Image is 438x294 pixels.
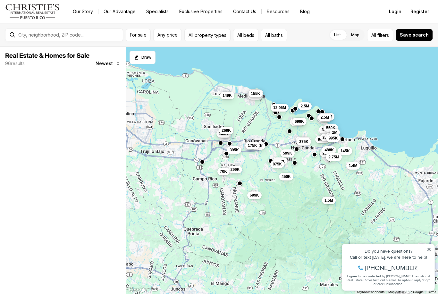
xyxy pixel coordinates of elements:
[323,151,332,156] span: 257K
[292,118,307,125] button: 699K
[282,174,291,179] span: 450K
[385,5,405,18] button: Login
[227,146,241,154] button: 395K
[248,143,257,148] span: 175K
[5,4,60,19] img: logo
[153,29,182,41] button: Any price
[184,29,231,41] button: All property types
[295,119,304,124] span: 699K
[324,198,333,203] span: 1.5M
[338,147,352,155] button: 145K
[322,127,331,132] span: 310K
[247,191,262,199] button: 699K
[68,7,98,16] a: Our Story
[231,167,240,172] span: 299K
[323,135,332,140] span: 325K
[7,21,93,25] div: Call or text [DATE], we are here to help!
[371,32,376,38] span: All
[319,113,334,121] button: 2.95M
[223,93,232,98] span: 149K
[220,169,227,174] span: 70K
[5,53,89,59] span: Real Estate & Homes for Sale
[233,29,258,41] button: All beds
[7,14,93,19] div: Do you have questions?
[219,131,228,136] span: 155K
[330,129,340,136] button: 2M
[320,149,334,157] button: 257K
[141,7,174,16] a: Specialists
[325,133,340,140] button: 775K
[328,155,339,160] span: 2.75M
[220,92,234,99] button: 149K
[230,147,239,153] span: 395K
[367,29,393,41] button: Allfilters
[299,139,308,144] span: 375K
[280,149,295,157] button: 599K
[262,7,295,16] a: Resources
[298,102,312,110] button: 2.5M
[346,162,360,170] button: 1.4M
[318,137,327,142] span: 900K
[98,7,141,16] a: Our Advantage
[217,168,230,175] button: 70K
[96,61,113,66] span: Newest
[400,32,429,38] span: Save search
[319,126,333,134] button: 310K
[318,113,332,121] button: 2.5M
[273,105,286,110] span: 12.95M
[219,127,233,134] button: 269K
[273,157,287,165] button: 140K
[329,29,346,41] label: List
[273,162,282,167] span: 875K
[341,148,350,154] span: 145K
[322,197,336,204] button: 1.5M
[275,159,285,164] span: 140K
[322,146,336,154] button: 488K
[321,115,329,120] span: 2.5M
[326,134,341,142] button: 995K
[297,138,311,146] button: 375K
[332,130,338,135] span: 2M
[396,29,433,41] button: Save search
[326,125,335,130] span: 550K
[228,7,261,16] button: Contact Us
[248,92,262,100] button: 249K
[261,29,287,41] button: All baths
[296,137,310,144] button: 380K
[228,166,242,173] button: 299K
[248,90,263,97] button: 155K
[295,7,315,16] a: Blog
[320,134,334,141] button: 325K
[329,136,338,141] span: 995K
[92,57,124,70] button: Newest
[317,114,332,122] button: 850K
[324,147,334,153] span: 488K
[326,153,341,161] button: 2.75M
[407,5,433,18] button: Register
[251,91,260,96] span: 155K
[349,163,358,168] span: 1.4M
[300,104,309,109] span: 2.5M
[283,151,292,156] span: 599K
[251,142,265,150] button: 635K
[410,9,429,14] span: Register
[279,173,293,181] button: 450K
[5,61,25,66] p: 96 results
[270,160,285,168] button: 875K
[26,30,80,37] span: [PHONE_NUMBER]
[298,138,307,143] span: 380K
[130,51,156,64] button: Start drawing
[315,136,330,143] button: 900K
[157,32,178,38] span: Any price
[174,7,228,16] a: Exclusive Properties
[324,124,338,132] button: 550K
[126,29,151,41] button: For sale
[250,193,259,198] span: 699K
[245,142,260,149] button: 175K
[271,104,289,112] button: 12.95M
[8,39,91,52] span: I agree to be contacted by [PERSON_NAME] International Real Estate PR via text, call & email. To ...
[346,29,365,41] label: Map
[290,118,304,126] button: 369K
[222,128,231,133] span: 269K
